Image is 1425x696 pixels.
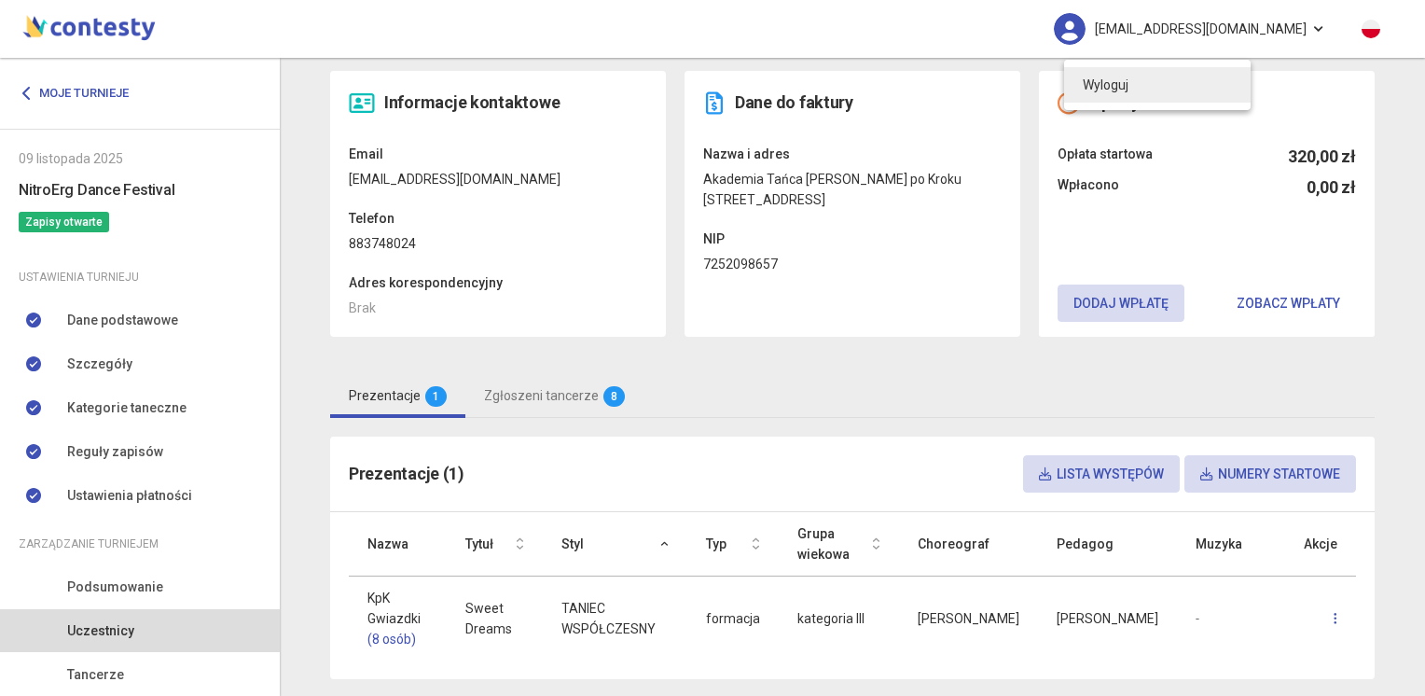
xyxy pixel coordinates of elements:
[543,512,688,577] th: Styl
[349,233,647,254] dd: 883748024
[19,267,261,287] div: Ustawienia turnieju
[1058,144,1153,170] span: Opłata startowa
[349,512,447,577] th: Nazwa
[19,77,143,110] a: Moje turnieje
[687,576,779,661] td: formacja
[330,374,465,418] a: Prezentacje1
[703,144,1002,164] dt: Nazwa i adres
[367,629,428,649] a: (8 osób)
[1307,174,1356,201] h5: 0,00 zł
[349,144,647,164] dt: Email
[703,169,1002,189] dd: Akademia Tańca [PERSON_NAME] po Kroku
[1177,512,1266,577] th: Muzyka
[67,620,134,641] span: Uczestnicy
[19,212,109,232] span: Zapisy otwarte
[1038,512,1177,577] th: Pedagog
[1038,576,1177,661] td: [PERSON_NAME]
[349,169,647,189] dd: [EMAIL_ADDRESS][DOMAIN_NAME]
[349,464,464,483] span: Prezentacje (1)
[1058,91,1080,115] img: money
[19,148,261,169] div: 09 listopada 2025
[349,208,647,229] dt: Telefon
[447,512,543,577] th: Tytuł
[349,272,647,293] dt: Adres korespondencyjny
[899,576,1038,661] td: [PERSON_NAME]
[1023,455,1180,493] button: Lista występów
[67,664,124,685] span: Tancerze
[703,229,1002,249] dt: NIP
[1184,455,1356,493] button: Numery startowe
[19,178,261,202] h6: NitroErg Dance Festival
[687,512,779,577] th: Typ
[779,512,899,577] th: Grupa wiekowa
[899,512,1038,577] th: Choreograf
[1266,512,1356,577] th: Akcje
[1058,174,1119,201] span: Wpłacono
[703,91,726,115] img: invoice
[735,92,853,112] span: Dane do faktury
[367,588,428,649] span: KpK Gwiazdki
[603,386,625,407] span: 8
[67,397,187,418] span: Kategorie taneczne
[384,92,560,112] span: Informacje kontaktowe
[1058,285,1184,322] button: Dodaj wpłatę
[67,310,178,330] span: Dane podstawowe
[703,189,1002,210] dd: [STREET_ADDRESS]
[447,576,543,661] td: Sweet Dreams
[703,254,1002,274] dd: 7252098657
[465,374,643,418] a: Zgłoszeni tancerze8
[543,576,688,661] td: TANIEC WSPÓŁCZESNY
[19,534,159,554] span: Zarządzanie turniejem
[67,354,132,374] span: Szczegóły
[425,386,447,407] span: 1
[1064,67,1251,103] a: Wyloguj
[1089,92,1139,112] span: Opłaty
[1221,285,1356,322] button: Zobacz wpłaty
[67,485,192,506] span: Ustawienia płatności
[1288,144,1356,170] h5: 320,00 zł
[1095,9,1307,49] span: [EMAIL_ADDRESS][DOMAIN_NAME]
[349,298,647,318] dd: Brak
[779,576,899,661] td: kategoria III
[67,441,163,462] span: Reguły zapisów
[349,91,375,115] img: contact
[1196,611,1199,626] span: -
[67,577,163,597] span: Podsumowanie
